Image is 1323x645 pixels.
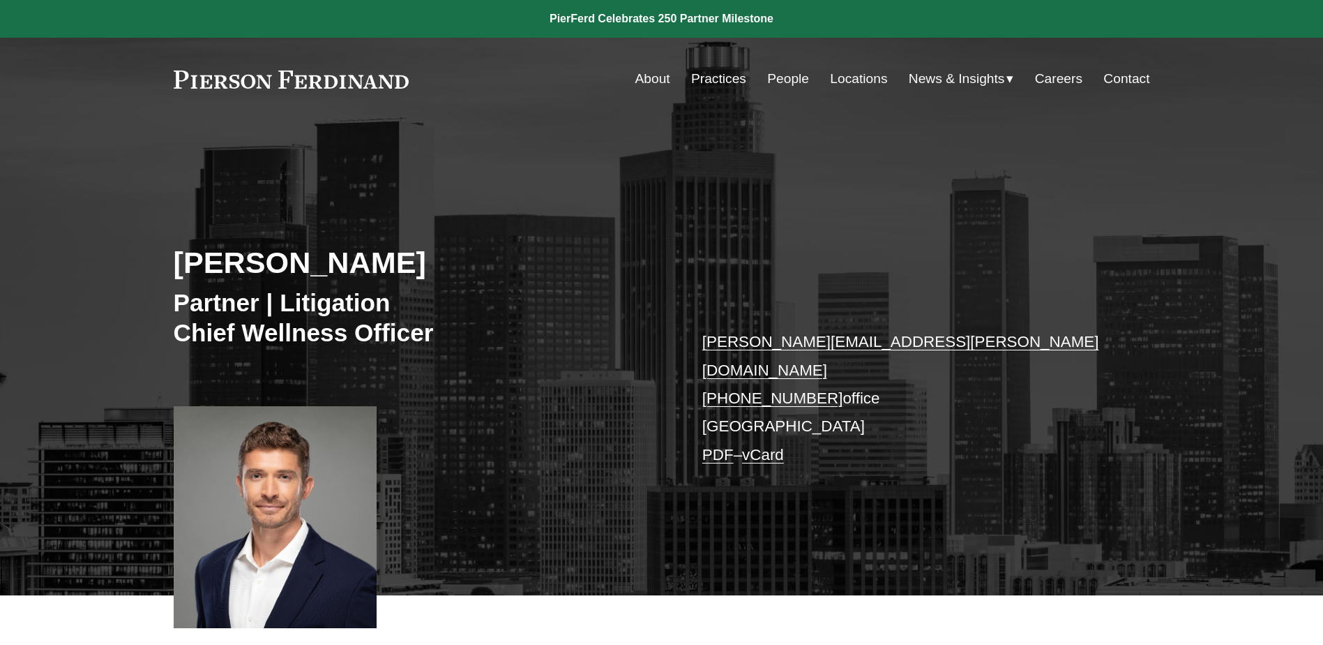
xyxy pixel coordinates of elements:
[174,288,662,348] h3: Partner | Litigation Chief Wellness Officer
[174,244,662,281] h2: [PERSON_NAME]
[702,446,734,464] a: PDF
[691,66,746,92] a: Practices
[635,66,670,92] a: About
[702,333,1099,378] a: [PERSON_NAME][EMAIL_ADDRESS][PERSON_NAME][DOMAIN_NAME]
[702,328,1109,469] p: office [GEOGRAPHIC_DATA] –
[702,390,843,407] a: [PHONE_NUMBER]
[909,66,1014,92] a: folder dropdown
[767,66,809,92] a: People
[742,446,784,464] a: vCard
[830,66,887,92] a: Locations
[1103,66,1149,92] a: Contact
[1035,66,1082,92] a: Careers
[909,67,1005,91] span: News & Insights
